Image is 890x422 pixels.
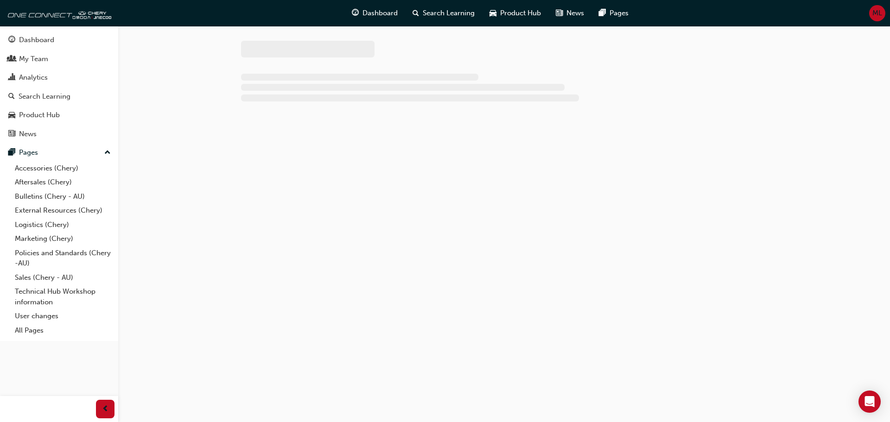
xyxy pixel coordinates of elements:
[11,284,114,309] a: Technical Hub Workshop information
[423,8,475,19] span: Search Learning
[489,7,496,19] span: car-icon
[11,232,114,246] a: Marketing (Chery)
[104,147,111,159] span: up-icon
[405,4,482,23] a: search-iconSearch Learning
[19,147,38,158] div: Pages
[4,31,114,49] a: Dashboard
[8,74,15,82] span: chart-icon
[11,309,114,323] a: User changes
[4,69,114,86] a: Analytics
[599,7,606,19] span: pages-icon
[872,8,882,19] span: ML
[352,7,359,19] span: guage-icon
[413,7,419,19] span: search-icon
[11,175,114,189] a: Aftersales (Chery)
[8,36,15,44] span: guage-icon
[4,88,114,105] a: Search Learning
[4,144,114,161] button: Pages
[858,391,881,413] div: Open Intercom Messenger
[19,129,37,139] div: News
[8,55,15,63] span: people-icon
[19,35,54,45] div: Dashboard
[591,4,636,23] a: pages-iconPages
[19,91,70,102] div: Search Learning
[8,130,15,139] span: news-icon
[11,203,114,218] a: External Resources (Chery)
[11,246,114,271] a: Policies and Standards (Chery -AU)
[8,149,15,157] span: pages-icon
[610,8,629,19] span: Pages
[482,4,548,23] a: car-iconProduct Hub
[19,54,48,64] div: My Team
[556,7,563,19] span: news-icon
[500,8,541,19] span: Product Hub
[8,111,15,120] span: car-icon
[566,8,584,19] span: News
[11,271,114,285] a: Sales (Chery - AU)
[11,161,114,176] a: Accessories (Chery)
[11,218,114,232] a: Logistics (Chery)
[548,4,591,23] a: news-iconNews
[5,4,111,22] img: oneconnect
[19,72,48,83] div: Analytics
[8,93,15,101] span: search-icon
[11,189,114,204] a: Bulletins (Chery - AU)
[19,110,60,120] div: Product Hub
[11,323,114,338] a: All Pages
[344,4,405,23] a: guage-iconDashboard
[869,5,885,21] button: ML
[4,107,114,124] a: Product Hub
[102,403,109,415] span: prev-icon
[4,30,114,144] button: DashboardMy TeamAnalyticsSearch LearningProduct HubNews
[4,126,114,143] a: News
[4,50,114,68] a: My Team
[362,8,398,19] span: Dashboard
